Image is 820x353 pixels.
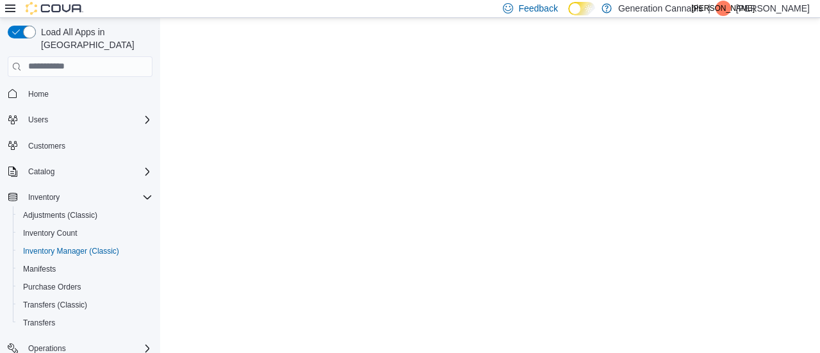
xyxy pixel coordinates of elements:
p: [PERSON_NAME] [736,1,810,16]
button: Customers [3,136,158,155]
button: Purchase Orders [13,278,158,296]
span: Purchase Orders [18,279,152,295]
span: Users [23,112,152,127]
span: Dark Mode [568,15,569,16]
a: Transfers (Classic) [18,297,92,313]
a: Customers [23,138,70,154]
button: Transfers [13,314,158,332]
button: Catalog [3,163,158,181]
button: Adjustments (Classic) [13,206,158,224]
span: Feedback [518,2,557,15]
a: Adjustments (Classic) [18,208,102,223]
button: Manifests [13,260,158,278]
img: Cova [26,2,83,15]
span: Inventory [23,190,152,205]
span: Inventory Count [18,226,152,241]
span: Manifests [23,264,56,274]
span: [PERSON_NAME] [692,1,755,16]
span: Customers [23,138,152,154]
input: Dark Mode [568,2,595,15]
span: Adjustments (Classic) [18,208,152,223]
span: Transfers [23,318,55,328]
span: Home [28,89,49,99]
button: Inventory [23,190,65,205]
a: Home [23,86,54,102]
button: Home [3,85,158,103]
span: Catalog [28,167,54,177]
span: Inventory Manager (Classic) [23,246,119,256]
span: Transfers [18,315,152,331]
span: Catalog [23,164,152,179]
span: Home [23,86,152,102]
button: Transfers (Classic) [13,296,158,314]
div: John Olan [716,1,731,16]
button: Catalog [23,164,60,179]
span: Adjustments (Classic) [23,210,97,220]
span: Inventory Count [23,228,78,238]
span: Users [28,115,48,125]
a: Inventory Manager (Classic) [18,243,124,259]
a: Purchase Orders [18,279,86,295]
a: Inventory Count [18,226,83,241]
a: Transfers [18,315,60,331]
button: Inventory Manager (Classic) [13,242,158,260]
span: Inventory [28,192,60,202]
button: Inventory [3,188,158,206]
span: Inventory Manager (Classic) [18,243,152,259]
span: Purchase Orders [23,282,81,292]
span: Load All Apps in [GEOGRAPHIC_DATA] [36,26,152,51]
a: Manifests [18,261,61,277]
button: Users [3,111,158,129]
span: Transfers (Classic) [18,297,152,313]
span: Manifests [18,261,152,277]
span: Transfers (Classic) [23,300,87,310]
button: Users [23,112,53,127]
p: Generation Cannabis [618,1,703,16]
span: Customers [28,141,65,151]
button: Inventory Count [13,224,158,242]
